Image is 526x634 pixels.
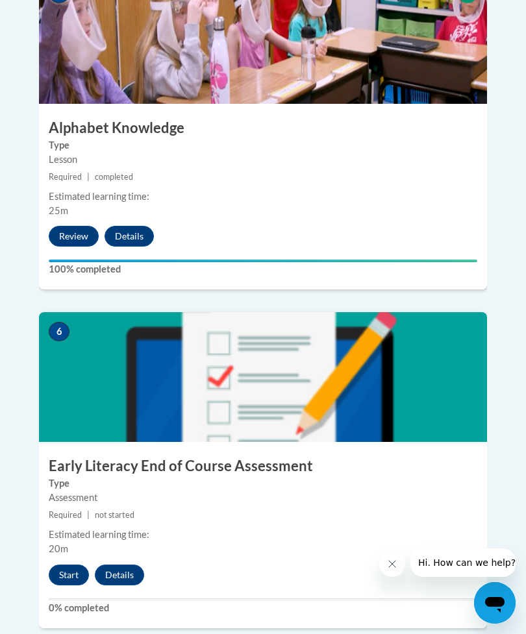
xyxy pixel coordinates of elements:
[49,172,82,182] span: Required
[39,118,487,138] h3: Alphabet Knowledge
[95,510,134,520] span: not started
[49,260,477,262] div: Your progress
[410,548,516,577] iframe: Message from company
[39,312,487,442] img: Course Image
[105,226,154,247] button: Details
[87,172,90,182] span: |
[49,322,69,341] span: 6
[49,205,68,216] span: 25m
[49,189,477,204] div: Estimated learning time:
[49,138,477,152] label: Type
[474,582,516,624] iframe: Button to launch messaging window
[49,565,89,585] button: Start
[39,456,487,476] h3: Early Literacy End of Course Assessment
[87,510,90,520] span: |
[49,510,82,520] span: Required
[379,551,405,577] iframe: Close message
[49,226,99,247] button: Review
[49,152,477,167] div: Lesson
[49,543,68,554] span: 20m
[49,491,477,505] div: Assessment
[95,565,144,585] button: Details
[49,262,477,276] label: 100% completed
[49,476,477,491] label: Type
[49,528,477,542] div: Estimated learning time:
[49,601,477,615] label: 0% completed
[95,172,133,182] span: completed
